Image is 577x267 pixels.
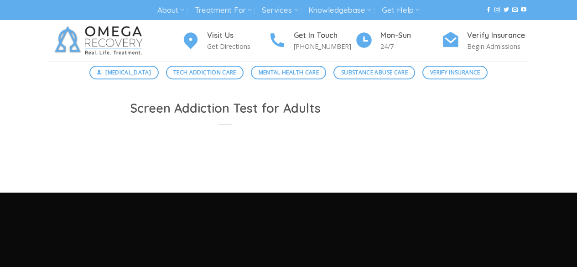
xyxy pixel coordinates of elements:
a: Treatment For [195,2,252,19]
img: Omega Recovery [49,20,152,61]
a: Follow on Facebook [486,7,491,13]
a: Follow on YouTube [521,7,526,13]
h1: Screen Addiction Test for Adults [60,100,391,116]
p: Begin Admissions [467,41,528,52]
h4: Mon-Sun [380,30,442,42]
p: 24/7 [380,41,442,52]
span: Tech Addiction Care [173,68,236,77]
a: Knowledgebase [308,2,371,19]
a: [MEDICAL_DATA] [89,66,159,79]
a: Tech Addiction Care [166,66,244,79]
a: Follow on Instagram [494,7,500,13]
span: [MEDICAL_DATA] [105,68,151,77]
a: Get Help [382,2,420,19]
a: Services [262,2,298,19]
h4: Verify Insurance [467,30,528,42]
span: Substance Abuse Care [341,68,408,77]
h4: Visit Us [207,30,268,42]
a: About [157,2,184,19]
a: Mental Health Care [251,66,326,79]
p: Get Directions [207,41,268,52]
a: Verify Insurance [422,66,488,79]
p: [PHONE_NUMBER] [294,41,355,52]
span: Verify Insurance [430,68,480,77]
h4: Get In Touch [294,30,355,42]
span: Mental Health Care [259,68,319,77]
a: Follow on Twitter [504,7,509,13]
a: Substance Abuse Care [333,66,415,79]
a: Verify Insurance Begin Admissions [442,30,528,52]
a: Get In Touch [PHONE_NUMBER] [268,30,355,52]
a: Send us an email [512,7,518,13]
a: Visit Us Get Directions [182,30,268,52]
